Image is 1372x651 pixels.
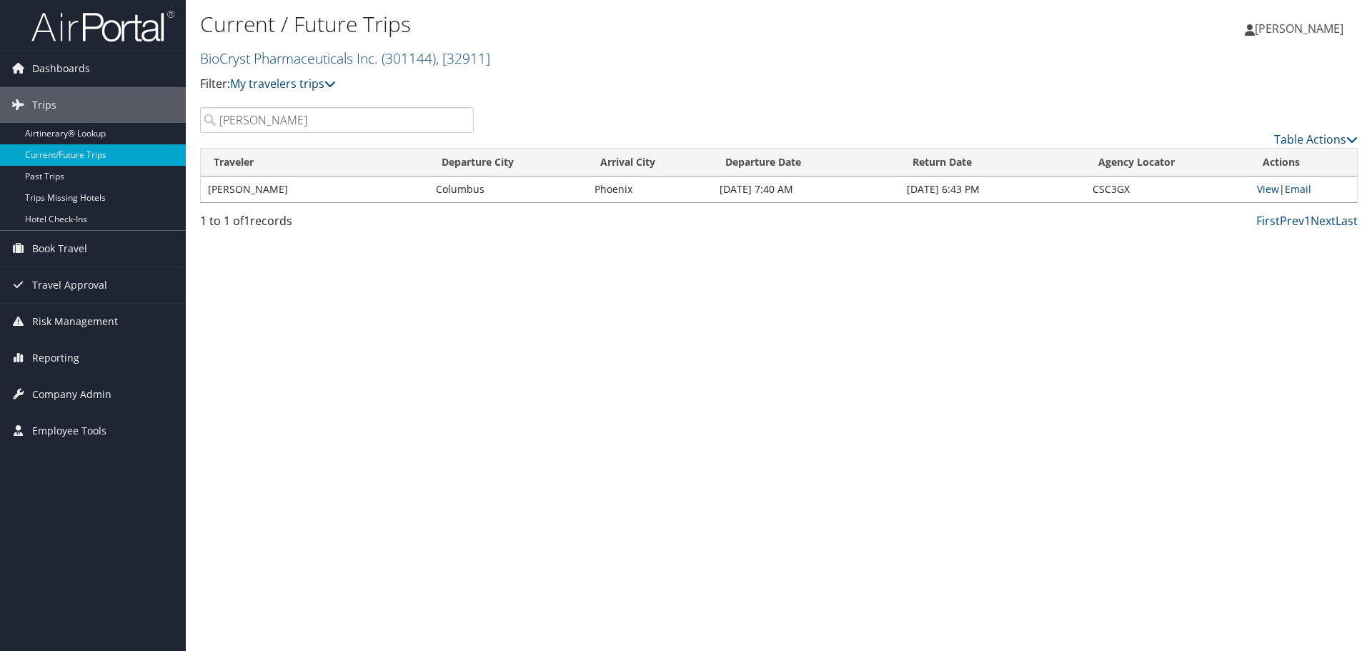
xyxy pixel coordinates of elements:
[32,377,111,412] span: Company Admin
[900,177,1085,202] td: [DATE] 6:43 PM
[230,76,336,91] a: My travelers trips
[1285,182,1311,196] a: Email
[1250,177,1357,202] td: |
[1245,7,1358,50] a: [PERSON_NAME]
[1085,149,1250,177] th: Agency Locator: activate to sort column ascending
[1336,213,1358,229] a: Last
[32,304,118,339] span: Risk Management
[200,107,474,133] input: Search Traveler or Arrival City
[1304,213,1311,229] a: 1
[32,87,56,123] span: Trips
[587,149,712,177] th: Arrival City: activate to sort column ascending
[900,149,1085,177] th: Return Date: activate to sort column ascending
[200,212,474,237] div: 1 to 1 of records
[200,75,972,94] p: Filter:
[429,149,587,177] th: Departure City: activate to sort column ascending
[32,51,90,86] span: Dashboards
[429,177,587,202] td: Columbus
[1255,21,1343,36] span: [PERSON_NAME]
[1085,177,1250,202] td: CSC3GX
[1311,213,1336,229] a: Next
[32,267,107,303] span: Travel Approval
[712,149,900,177] th: Departure Date: activate to sort column descending
[244,213,250,229] span: 1
[32,340,79,376] span: Reporting
[32,413,106,449] span: Employee Tools
[1280,213,1304,229] a: Prev
[587,177,712,202] td: Phoenix
[1256,213,1280,229] a: First
[201,149,429,177] th: Traveler: activate to sort column ascending
[1257,182,1279,196] a: View
[436,49,490,68] span: , [ 32911 ]
[201,177,429,202] td: [PERSON_NAME]
[712,177,900,202] td: [DATE] 7:40 AM
[1274,131,1358,147] a: Table Actions
[200,9,972,39] h1: Current / Future Trips
[200,49,490,68] a: BioCryst Pharmaceuticals Inc.
[1250,149,1357,177] th: Actions
[31,9,174,43] img: airportal-logo.png
[32,231,87,267] span: Book Travel
[382,49,436,68] span: ( 301144 )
